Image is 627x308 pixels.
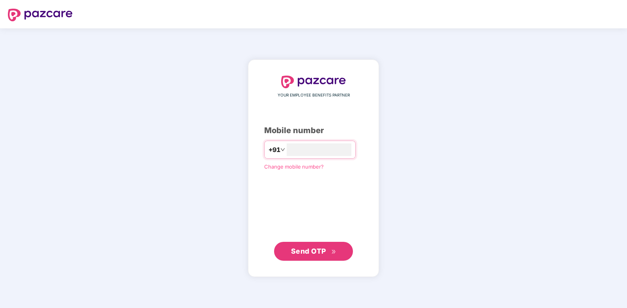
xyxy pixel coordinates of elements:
span: Send OTP [291,247,326,255]
img: logo [281,76,346,88]
img: logo [8,9,73,21]
button: Send OTPdouble-right [274,242,353,261]
span: double-right [331,249,336,254]
span: YOUR EMPLOYEE BENEFITS PARTNER [278,92,350,98]
div: Mobile number [264,124,363,137]
span: down [280,147,285,152]
a: Change mobile number? [264,163,324,170]
span: +91 [269,145,280,155]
